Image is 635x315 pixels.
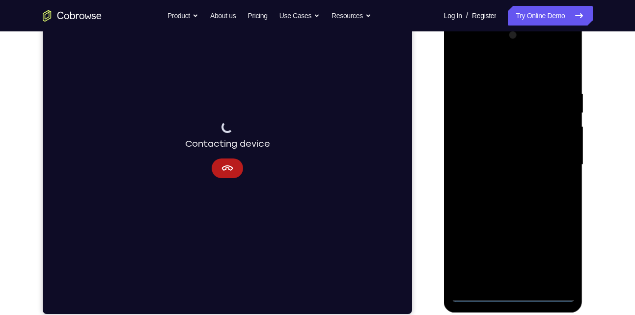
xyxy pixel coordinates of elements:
[43,10,102,22] a: Go to the home page
[169,173,200,193] button: Cancel
[331,6,371,26] button: Resources
[472,6,496,26] a: Register
[279,6,320,26] button: Use Cases
[248,6,267,26] a: Pricing
[508,6,592,26] a: Try Online Demo
[210,6,236,26] a: About us
[167,6,198,26] button: Product
[142,136,227,165] div: Contacting device
[444,6,462,26] a: Log In
[466,10,468,22] span: /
